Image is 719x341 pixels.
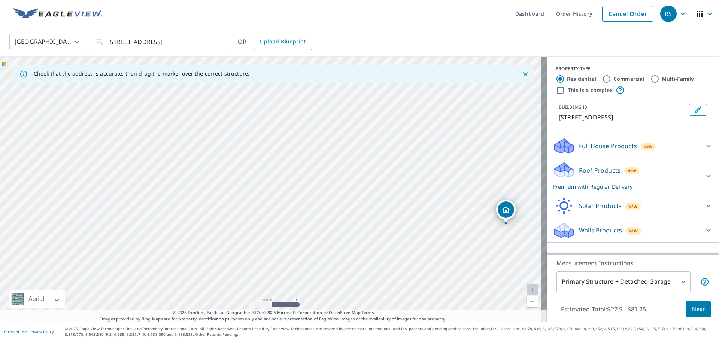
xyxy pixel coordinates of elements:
div: OR [238,34,312,50]
p: BUILDING ID [559,104,588,110]
button: Next [686,301,711,318]
a: Terms [362,310,374,315]
span: Upload Blueprint [260,37,306,46]
p: Check that the address is accurate, then drag the marker over the correct structure. [34,70,249,77]
div: Full House ProductsNew [553,137,713,155]
p: | [4,329,54,334]
button: Edit building 1 [689,104,707,116]
div: [GEOGRAPHIC_DATA] [9,31,84,52]
p: © 2025 Eagle View Technologies, Inc. and Pictometry International Corp. All Rights Reserved. Repo... [65,326,715,337]
div: Solar ProductsNew [553,197,713,215]
div: Dropped pin, building 1, Residential property, 4485 Botanical Place Cir Naples, FL 34112 [496,200,516,223]
img: EV Logo [13,8,102,19]
a: Current Level 20, Zoom In Disabled [527,284,538,296]
button: Close [521,69,530,79]
span: © 2025 TomTom, Earthstar Geographics SIO, © 2025 Microsoft Corporation, © [173,310,374,316]
p: [STREET_ADDRESS] [559,113,686,122]
span: Your report will include the primary structure and a detached garage if one exists. [700,277,709,286]
a: Upload Blueprint [254,34,312,50]
label: Commercial [613,75,644,83]
a: Privacy Policy [29,329,54,334]
label: Multi-Family [662,75,694,83]
div: Walls ProductsNew [553,221,713,239]
span: Next [692,305,705,314]
span: New [628,204,638,210]
p: Walls Products [579,226,622,235]
label: This is a complex [568,86,613,94]
p: Solar Products [579,201,622,210]
span: New [629,228,638,234]
p: Estimated Total: $27.5 - $81.25 [555,301,652,317]
a: OpenStreetMap [329,310,360,315]
p: Premium with Regular Delivery [553,183,700,191]
span: New [644,144,653,150]
label: Residential [567,75,596,83]
div: PROPERTY TYPE [556,66,710,72]
div: Aerial [9,290,65,308]
a: Current Level 20, Zoom Out [527,296,538,307]
a: Terms of Use [4,329,27,334]
a: Cancel Order [602,6,653,22]
p: Roof Products [579,166,621,175]
div: Primary Structure + Detached Garage [556,271,691,292]
div: RS [660,6,677,22]
div: Roof ProductsNewPremium with Regular Delivery [553,161,713,191]
div: Aerial [26,290,46,308]
p: Full House Products [579,141,637,150]
input: Search by address or latitude-longitude [108,31,215,52]
p: Measurement Instructions [556,259,709,268]
span: New [627,168,637,174]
